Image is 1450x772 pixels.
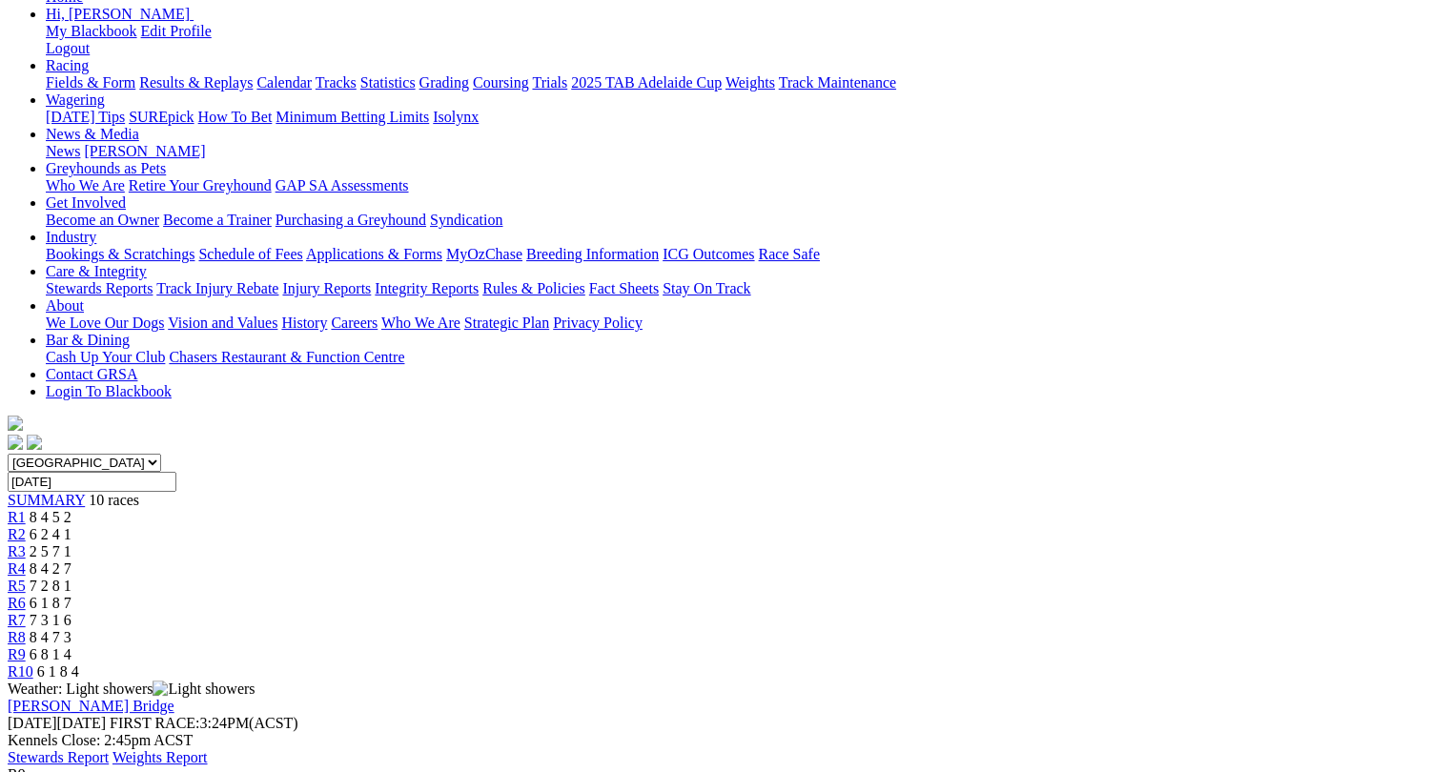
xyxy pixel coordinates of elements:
span: 8 4 2 7 [30,560,71,577]
span: 8 4 5 2 [30,509,71,525]
a: Purchasing a Greyhound [276,212,426,228]
a: Syndication [430,212,502,228]
a: Track Maintenance [779,74,896,91]
a: History [281,315,327,331]
a: Trials [532,74,567,91]
a: Chasers Restaurant & Function Centre [169,349,404,365]
a: R2 [8,526,26,542]
a: Become a Trainer [163,212,272,228]
a: My Blackbook [46,23,137,39]
span: Weather: Light showers [8,681,255,697]
a: Isolynx [433,109,479,125]
span: 3:24PM(ACST) [110,715,298,731]
div: Kennels Close: 2:45pm ACST [8,732,1442,749]
input: Select date [8,472,176,492]
a: About [46,297,84,314]
a: Hi, [PERSON_NAME] [46,6,194,22]
a: Minimum Betting Limits [276,109,429,125]
a: Become an Owner [46,212,159,228]
a: Injury Reports [282,280,371,296]
a: Bar & Dining [46,332,130,348]
img: logo-grsa-white.png [8,416,23,431]
a: Wagering [46,91,105,108]
a: Industry [46,229,96,245]
span: 6 8 1 4 [30,646,71,662]
a: Track Injury Rebate [156,280,278,296]
a: Racing [46,57,89,73]
a: Applications & Forms [306,246,442,262]
a: ICG Outcomes [663,246,754,262]
a: Who We Are [46,177,125,193]
a: Fields & Form [46,74,135,91]
a: R1 [8,509,26,525]
a: Tracks [316,74,357,91]
a: Who We Are [381,315,460,331]
div: Bar & Dining [46,349,1442,366]
a: Retire Your Greyhound [129,177,272,193]
a: Calendar [256,74,312,91]
a: [PERSON_NAME] [84,143,205,159]
div: Wagering [46,109,1442,126]
a: Get Involved [46,194,126,211]
a: Schedule of Fees [198,246,302,262]
a: Grading [419,74,469,91]
a: [PERSON_NAME] Bridge [8,698,174,714]
a: Contact GRSA [46,366,137,382]
a: Vision and Values [168,315,277,331]
a: How To Bet [198,109,273,125]
a: Careers [331,315,378,331]
a: MyOzChase [446,246,522,262]
a: R6 [8,595,26,611]
span: FIRST RACE: [110,715,199,731]
a: R9 [8,646,26,662]
a: News & Media [46,126,139,142]
a: Statistics [360,74,416,91]
a: SUMMARY [8,492,85,508]
a: 2025 TAB Adelaide Cup [571,74,722,91]
span: 2 5 7 1 [30,543,71,559]
span: 8 4 7 3 [30,629,71,645]
span: Hi, [PERSON_NAME] [46,6,190,22]
a: News [46,143,80,159]
a: R8 [8,629,26,645]
a: Cash Up Your Club [46,349,165,365]
div: Care & Integrity [46,280,1442,297]
a: Strategic Plan [464,315,549,331]
a: R7 [8,612,26,628]
a: Results & Replays [139,74,253,91]
a: [DATE] Tips [46,109,125,125]
a: Stewards Reports [46,280,153,296]
span: 7 3 1 6 [30,612,71,628]
span: [DATE] [8,715,57,731]
a: Login To Blackbook [46,383,172,399]
a: R4 [8,560,26,577]
a: Edit Profile [141,23,212,39]
div: Industry [46,246,1442,263]
span: 6 1 8 4 [37,663,79,680]
a: Care & Integrity [46,263,147,279]
a: Rules & Policies [482,280,585,296]
div: Greyhounds as Pets [46,177,1442,194]
a: Breeding Information [526,246,659,262]
a: Integrity Reports [375,280,479,296]
a: We Love Our Dogs [46,315,164,331]
a: Weights [725,74,775,91]
span: 6 1 8 7 [30,595,71,611]
a: Stay On Track [663,280,750,296]
img: facebook.svg [8,435,23,450]
a: Weights Report [112,749,208,765]
a: Bookings & Scratchings [46,246,194,262]
span: 6 2 4 1 [30,526,71,542]
a: Privacy Policy [553,315,643,331]
a: R10 [8,663,33,680]
a: SUREpick [129,109,194,125]
a: R3 [8,543,26,559]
